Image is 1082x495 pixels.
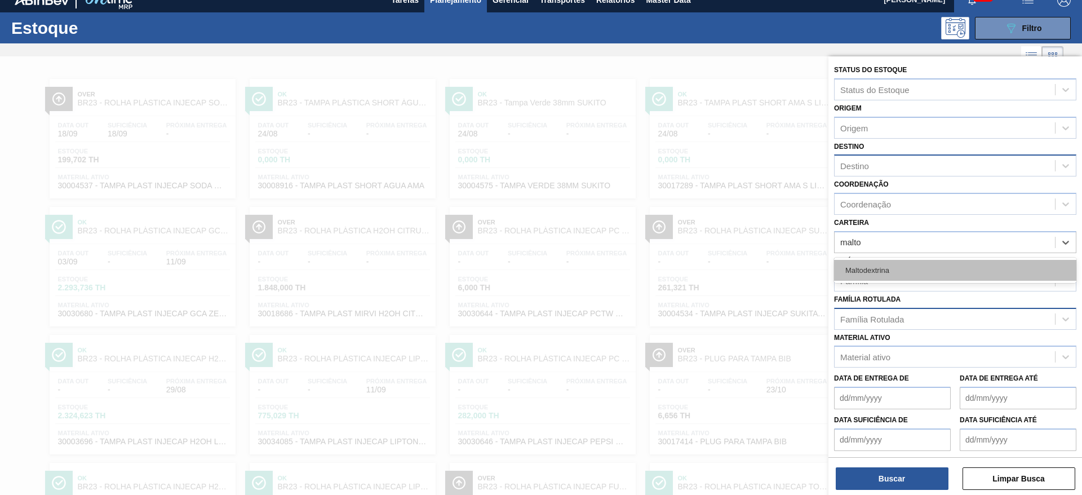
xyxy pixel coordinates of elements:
[840,85,910,94] div: Status do Estoque
[834,295,901,303] label: Família Rotulada
[834,428,951,451] input: dd/mm/yyyy
[834,66,907,74] label: Status do Estoque
[834,260,1076,281] div: Maltodextrina
[960,416,1037,424] label: Data suficiência até
[1022,24,1042,33] span: Filtro
[834,334,890,342] label: Material ativo
[960,387,1076,409] input: dd/mm/yyyy
[834,143,864,151] label: Destino
[1021,46,1042,68] div: Visão em Lista
[941,17,969,39] div: Pogramando: nenhum usuário selecionado
[834,416,908,424] label: Data suficiência de
[834,104,862,112] label: Origem
[834,180,889,188] label: Coordenação
[834,374,909,382] label: Data de Entrega de
[11,21,180,34] h1: Estoque
[960,428,1076,451] input: dd/mm/yyyy
[1042,46,1063,68] div: Visão em Cards
[975,17,1071,39] button: Filtro
[960,374,1038,382] label: Data de Entrega até
[840,314,904,324] div: Família Rotulada
[840,123,868,132] div: Origem
[840,352,890,362] div: Material ativo
[840,200,891,209] div: Coordenação
[834,257,861,265] label: Família
[840,161,869,171] div: Destino
[834,387,951,409] input: dd/mm/yyyy
[834,219,869,227] label: Carteira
